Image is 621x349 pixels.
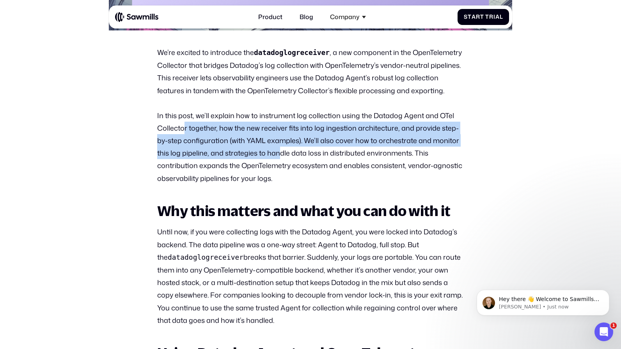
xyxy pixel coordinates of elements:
[489,14,493,20] span: r
[157,225,464,326] p: Until now, if you were collecting logs with the Datadog Agent, you were locked into Datadog’s bac...
[254,9,287,25] a: Product
[500,14,503,20] span: l
[330,13,360,21] div: Company
[465,273,621,328] iframe: Intercom notifications message
[480,14,484,20] span: t
[610,322,617,329] span: 1
[157,109,464,184] p: In this post, we’ll explain how to instrument log collection using the Datadog Agent and OTel Col...
[458,9,509,25] a: StartTrial
[485,14,489,20] span: T
[157,46,464,97] p: We’re excited to introduce the , a new component in the OpenTelemetry Collector that bridges Data...
[295,9,318,25] a: Blog
[326,9,371,25] div: Company
[594,322,613,341] iframe: Intercom live chat
[472,14,476,20] span: a
[493,14,495,20] span: i
[468,14,472,20] span: t
[495,14,500,20] span: a
[464,14,468,20] span: S
[254,48,330,57] code: datadoglogreceiver
[157,203,464,219] h2: Why this matters and what you can do with it
[168,253,243,261] code: datadoglogreceiver
[476,14,480,20] span: r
